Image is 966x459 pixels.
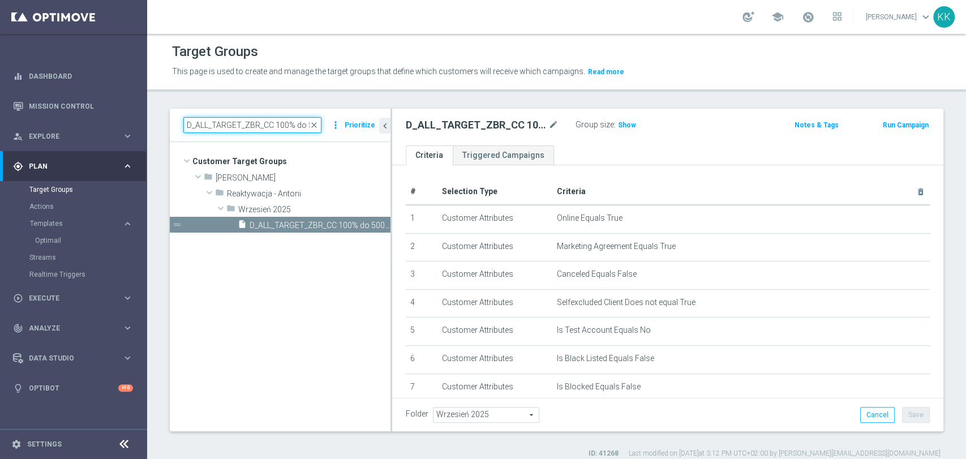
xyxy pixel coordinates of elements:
button: person_search Explore keyboard_arrow_right [12,132,134,141]
i: delete_forever [916,187,925,196]
span: Canceled Equals False [557,269,637,279]
th: Selection Type [437,179,553,205]
td: Customer Attributes [437,374,553,402]
button: Prioritize [343,118,377,133]
button: Read more [587,66,625,78]
span: Explore [29,133,122,140]
th: # [406,179,437,205]
button: Templates keyboard_arrow_right [29,219,134,228]
div: lightbulb Optibot +10 [12,384,134,393]
td: 7 [406,374,437,402]
a: Realtime Triggers [29,270,118,279]
h2: D_ALL_TARGET_ZBR_CC 100% do 500 PLN 1 LE_220925 [406,118,546,132]
a: Triggered Campaigns [453,145,554,165]
td: Customer Attributes [437,345,553,374]
span: Plan [29,163,122,170]
span: D_ALL_TARGET_ZBR_CC 100% do 500 PLN 1 LE_220925 [250,221,390,230]
span: school [771,11,784,23]
span: Wrzesie&#x144; 2025 [238,205,390,215]
td: 4 [406,289,437,318]
i: keyboard_arrow_right [122,293,133,303]
div: Explore [13,131,122,141]
a: Streams [29,253,118,262]
i: keyboard_arrow_right [122,131,133,141]
div: Mission Control [12,102,134,111]
button: play_circle_outline Execute keyboard_arrow_right [12,294,134,303]
div: Streams [29,249,146,266]
div: KK [933,6,955,28]
td: Customer Attributes [437,261,553,290]
span: Reaktywacja - Antoni [227,189,390,199]
label: ID: 41268 [589,449,619,458]
span: Is Black Listed Equals False [557,354,654,363]
td: 1 [406,205,437,233]
label: Folder [406,409,428,419]
a: [PERSON_NAME]keyboard_arrow_down [865,8,933,25]
div: Realtime Triggers [29,266,146,283]
h1: Target Groups [172,44,258,60]
label: Group size [576,120,614,130]
span: Execute [29,295,122,302]
span: Analyze [29,325,122,332]
i: play_circle_outline [13,293,23,303]
label: : [614,120,616,130]
div: Optibot [13,373,133,403]
div: Templates [30,220,122,227]
i: gps_fixed [13,161,23,171]
button: Run Campaign [882,119,930,131]
span: Templates [30,220,111,227]
i: more_vert [330,117,341,133]
a: Settings [27,441,62,448]
input: Quick find group or folder [183,117,321,133]
td: 6 [406,345,437,374]
div: Execute [13,293,122,303]
a: Criteria [406,145,453,165]
div: Templates [29,215,146,249]
i: folder [204,172,213,185]
i: chevron_left [380,121,390,131]
div: Optimail [35,232,146,249]
i: settings [11,439,22,449]
span: Criteria [557,187,586,196]
i: equalizer [13,71,23,81]
td: Customer Attributes [437,233,553,261]
button: track_changes Analyze keyboard_arrow_right [12,324,134,333]
a: Optimail [35,236,118,245]
button: Save [902,407,930,423]
div: Dashboard [13,61,133,91]
div: Target Groups [29,181,146,198]
i: keyboard_arrow_right [122,161,133,171]
a: Dashboard [29,61,133,91]
i: keyboard_arrow_right [122,353,133,363]
i: folder [226,204,235,217]
div: Data Studio [13,353,122,363]
a: Actions [29,202,118,211]
i: mode_edit [548,118,559,132]
div: Plan [13,161,122,171]
button: Data Studio keyboard_arrow_right [12,354,134,363]
span: Customer Target Groups [192,153,390,169]
a: Optibot [29,373,118,403]
i: person_search [13,131,23,141]
button: gps_fixed Plan keyboard_arrow_right [12,162,134,171]
div: +10 [118,384,133,392]
td: Customer Attributes [437,318,553,346]
td: 2 [406,233,437,261]
div: Analyze [13,323,122,333]
div: Actions [29,198,146,215]
td: 3 [406,261,437,290]
span: Show [618,121,636,129]
span: Data Studio [29,355,122,362]
button: Cancel [860,407,895,423]
td: Customer Attributes [437,289,553,318]
td: Customer Attributes [437,205,553,233]
span: Antoni L. [216,173,390,183]
span: Selfexcluded Client Does not equal True [557,298,695,307]
span: This page is used to create and manage the target groups that define which customers will receive... [172,67,585,76]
